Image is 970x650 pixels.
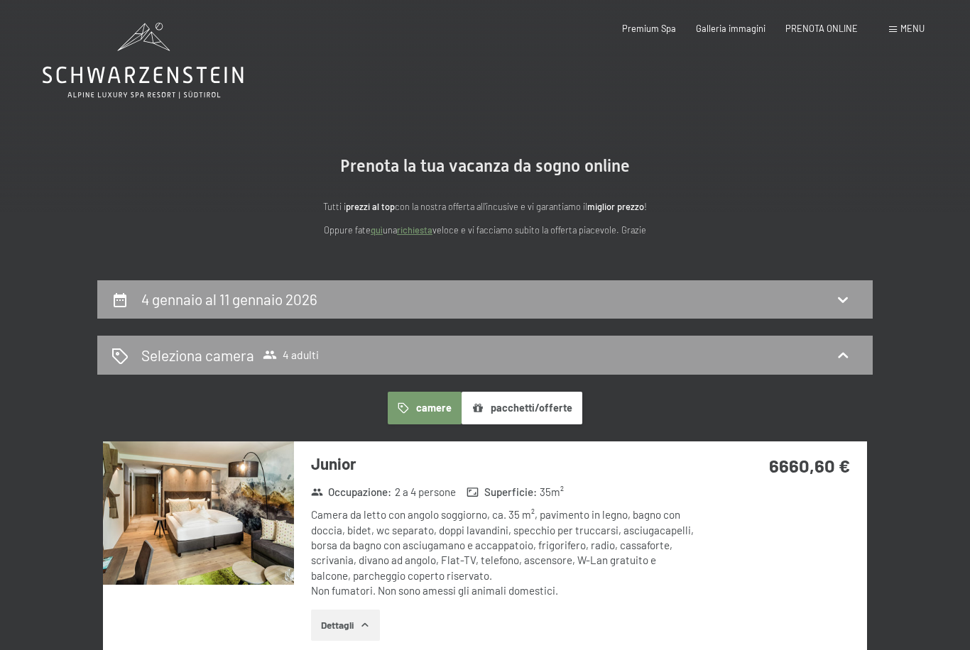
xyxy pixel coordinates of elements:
[467,485,537,500] strong: Superficie :
[397,224,432,236] a: richiesta
[346,201,395,212] strong: prezzi al top
[141,290,317,308] h2: 4 gennaio al 11 gennaio 2026
[462,392,582,424] button: pacchetti/offerte
[201,223,769,237] p: Oppure fate una veloce e vi facciamo subito la offerta piacevole. Grazie
[696,23,765,34] a: Galleria immagini
[785,23,858,34] a: PRENOTA ONLINE
[311,485,392,500] strong: Occupazione :
[263,348,319,362] span: 4 adulti
[371,224,383,236] a: quì
[769,454,850,476] strong: 6660,60 €
[622,23,676,34] a: Premium Spa
[587,201,644,212] strong: miglior prezzo
[141,345,254,365] h2: Seleziona camera
[395,485,456,500] span: 2 a 4 persone
[311,453,695,475] h3: Junior
[388,392,462,424] button: camere
[340,156,630,176] span: Prenota la tua vacanza da sogno online
[103,441,294,585] img: mss_renderimg.php
[900,23,925,34] span: Menu
[311,507,695,598] div: Camera da letto con angolo soggiorno, ca. 35 m², pavimento in legno, bagno con doccia, bidet, wc ...
[201,199,769,214] p: Tutti i con la nostra offerta all'incusive e vi garantiamo il !
[311,610,380,641] button: Dettagli
[540,485,564,500] span: 35 m²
